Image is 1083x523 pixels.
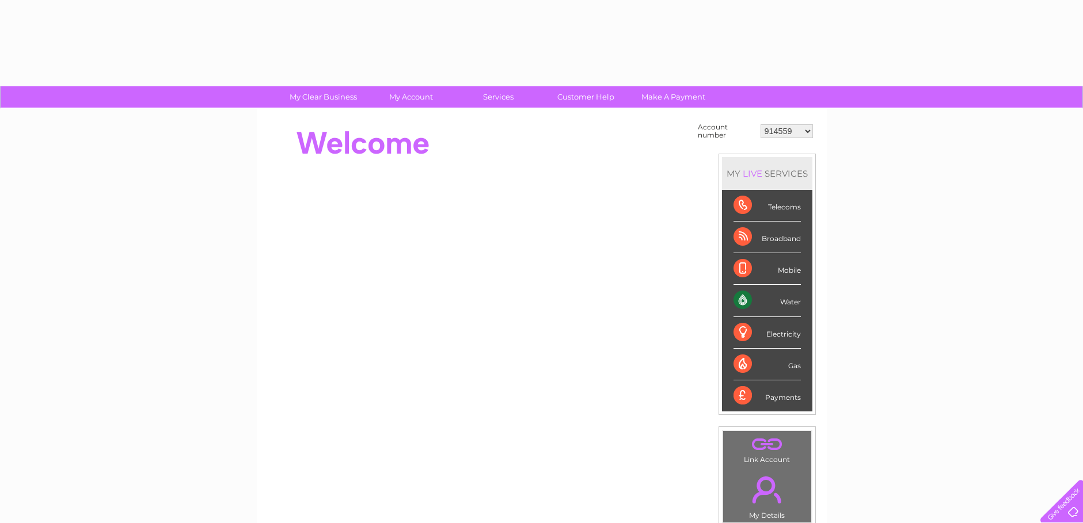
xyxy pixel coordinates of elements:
[723,467,812,523] td: My Details
[734,190,801,222] div: Telecoms
[726,469,808,510] a: .
[363,86,458,108] a: My Account
[723,430,812,467] td: Link Account
[734,285,801,316] div: Water
[695,120,758,142] td: Account number
[626,86,721,108] a: Make A Payment
[734,253,801,285] div: Mobile
[734,222,801,253] div: Broadband
[726,434,808,454] a: .
[740,168,765,179] div: LIVE
[538,86,633,108] a: Customer Help
[734,349,801,380] div: Gas
[451,86,546,108] a: Services
[276,86,371,108] a: My Clear Business
[722,157,812,190] div: MY SERVICES
[734,380,801,411] div: Payments
[734,317,801,349] div: Electricity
